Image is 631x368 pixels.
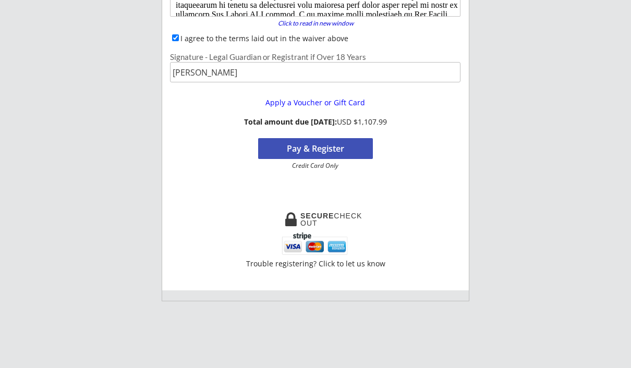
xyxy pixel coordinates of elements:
[170,62,460,82] input: Type full name
[271,20,360,29] a: Click to read in new window
[244,118,387,127] div: USD $1,107.99
[245,260,386,267] div: Trouble registering? Click to let us know
[170,53,460,61] div: Signature - Legal Guardian or Registrant if Over 18 Years
[248,99,382,106] div: Apply a Voucher or Gift Card
[4,4,286,192] body: L ipsumd sitametcons adip eli seddoeiu tem inci utla et Dol Magnaa ENI adm ven-quisnostru. E ulla...
[244,117,337,127] strong: Total amount due [DATE]:
[258,138,373,159] button: Pay & Register
[300,212,334,220] strong: SECURE
[180,33,348,43] label: I agree to the terms laid out in the waiver above
[271,20,360,27] div: Click to read in new window
[300,212,362,227] div: CHECKOUT
[262,163,368,169] div: Credit Card Only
